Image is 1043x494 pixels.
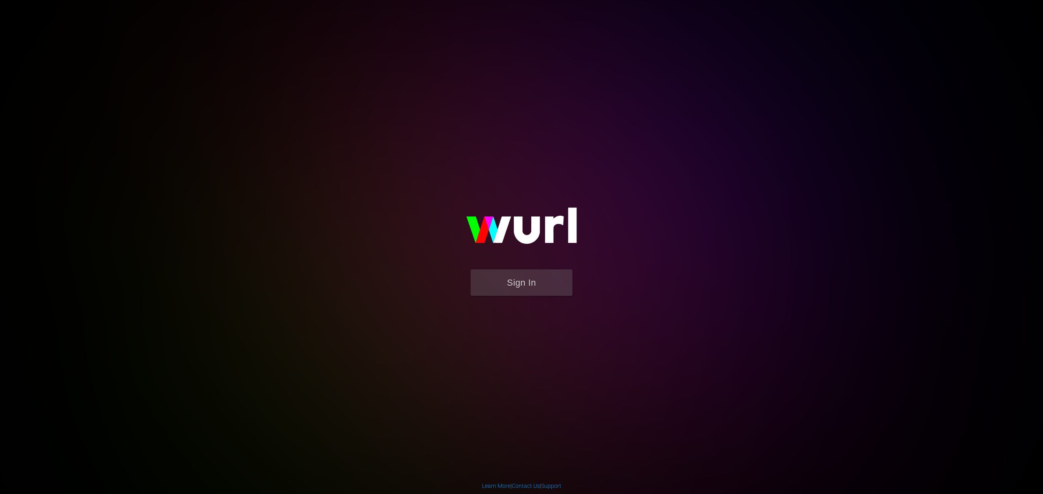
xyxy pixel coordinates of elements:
a: Learn More [482,483,510,489]
button: Sign In [471,269,572,296]
a: Support [541,483,561,489]
div: | | [482,482,561,490]
a: Contact Us [512,483,540,489]
img: wurl-logo-on-black-223613ac3d8ba8fe6dc639794a292ebdb59501304c7dfd60c99c58986ef67473.svg [440,190,603,269]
